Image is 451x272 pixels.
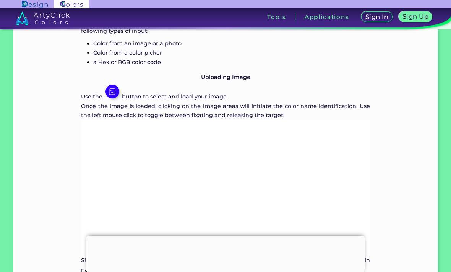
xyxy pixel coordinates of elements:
[105,85,119,98] img: icon_image_white.svg
[402,13,429,20] h5: Sign Up
[81,101,370,120] p: Once the image is loaded, clicking on the image areas will initiate the color name identification...
[93,39,370,48] p: Color from an image or a photo
[81,85,370,101] p: Use the button to select and load your image.
[86,236,365,270] iframe: Advertisement
[305,14,349,20] h3: Applications
[365,14,389,20] h5: Sign In
[361,11,393,23] a: Sign In
[81,72,370,82] p: Uploading Image
[267,14,286,20] h3: Tools
[16,11,70,25] img: logo_artyclick_colors_white.svg
[93,48,370,57] p: Color from a color picker
[22,1,47,8] img: ArtyClick Design logo
[93,58,370,67] p: a Hex or RGB color code
[398,11,433,23] a: Sign Up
